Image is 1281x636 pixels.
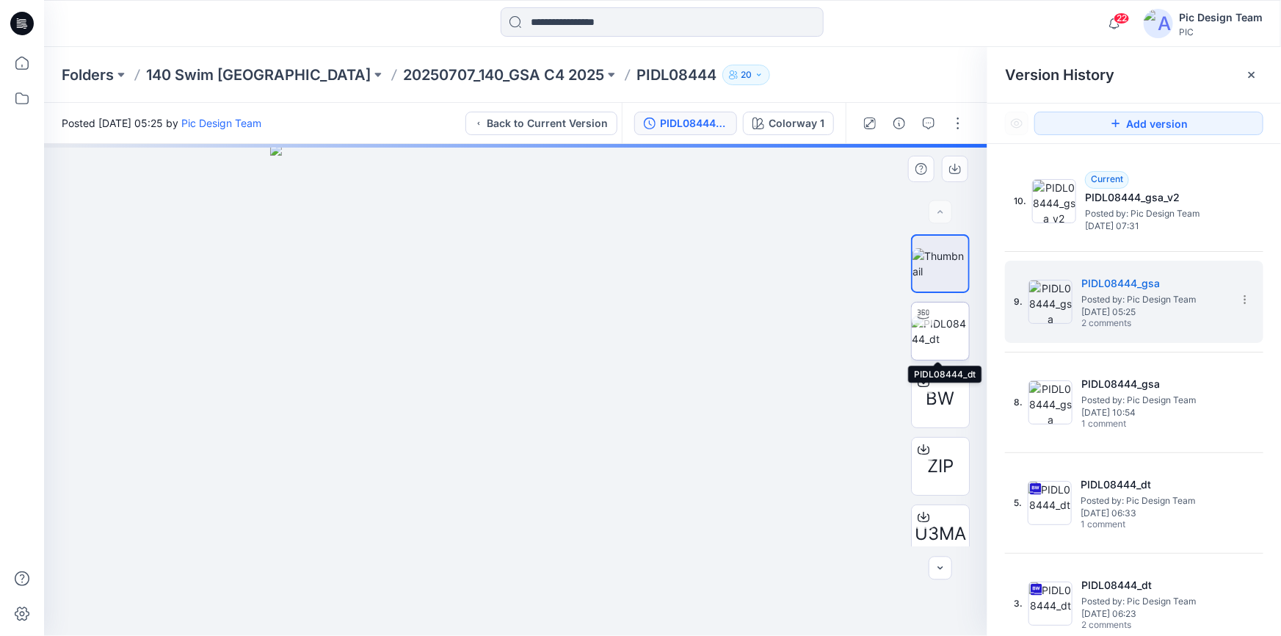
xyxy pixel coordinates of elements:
[1081,419,1184,430] span: 1 comment
[912,316,969,347] img: PIDL08444_dt
[1034,112,1263,135] button: Add version
[1028,380,1073,424] img: PIDL08444_gsa
[1032,179,1076,223] img: PIDL08444_gsa_v2
[888,112,911,135] button: Details
[1081,307,1228,317] span: [DATE] 05:25
[1085,221,1232,231] span: [DATE] 07:31
[1114,12,1130,24] span: 22
[1028,582,1073,626] img: PIDL08444_dt
[1081,609,1228,619] span: [DATE] 06:23
[927,453,954,480] span: ZIP
[1081,577,1228,594] h5: PIDL08444_dt
[741,67,752,83] p: 20
[912,248,968,279] img: Thumbnail
[403,65,604,85] a: 20250707_140_GSA C4 2025
[660,115,727,131] div: PIDL08444_gsa
[1246,69,1258,81] button: Close
[1081,494,1227,508] span: Posted by: Pic Design Team
[1014,496,1022,510] span: 5.
[634,112,737,135] button: PIDL08444_gsa
[636,65,716,85] p: PIDL08444
[926,386,955,412] span: BW
[181,117,261,129] a: Pic Design Team
[769,115,824,131] div: Colorway 1
[1085,189,1232,206] h5: PIDL08444_gsa_v2
[1014,597,1023,610] span: 3.
[1081,393,1228,408] span: Posted by: Pic Design Team
[1081,375,1228,393] h5: PIDL08444_gsa
[270,144,762,636] img: eyJhbGciOiJIUzI1NiIsImtpZCI6IjAiLCJzbHQiOiJzZXMiLCJ0eXAiOiJKV1QifQ.eyJkYXRhIjp7InR5cGUiOiJzdG9yYW...
[1028,481,1072,525] img: PIDL08444_dt
[1081,620,1184,632] span: 2 comments
[915,521,966,547] span: U3MA
[1179,9,1263,26] div: Pic Design Team
[743,112,834,135] button: Colorway 1
[1014,295,1023,308] span: 9.
[1014,195,1026,208] span: 10.
[1081,508,1227,518] span: [DATE] 06:33
[1085,206,1232,221] span: Posted by: Pic Design Team
[1014,396,1023,409] span: 8.
[465,112,617,135] button: Back to Current Version
[1179,26,1263,37] div: PIC
[62,115,261,131] span: Posted [DATE] 05:25 by
[62,65,114,85] a: Folders
[1091,173,1123,184] span: Current
[1081,594,1228,609] span: Posted by: Pic Design Team
[1081,318,1184,330] span: 2 comments
[1028,280,1073,324] img: PIDL08444_gsa
[1144,9,1173,38] img: avatar
[146,65,371,85] a: 140 Swim [GEOGRAPHIC_DATA]
[1081,292,1228,307] span: Posted by: Pic Design Team
[1081,476,1227,494] h5: PIDL08444_dt
[1081,408,1228,418] span: [DATE] 10:54
[722,65,770,85] button: 20
[1005,66,1114,84] span: Version History
[1005,112,1028,135] button: Show Hidden Versions
[1081,275,1228,292] h5: PIDL08444_gsa
[1081,519,1183,531] span: 1 comment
